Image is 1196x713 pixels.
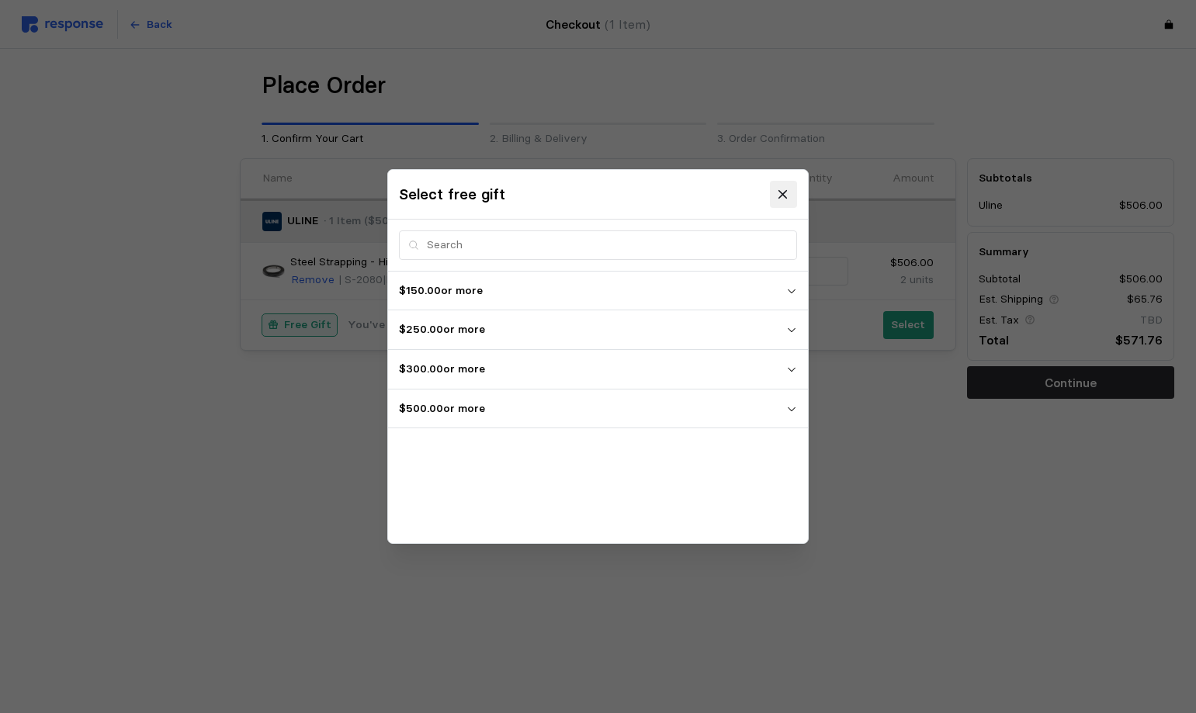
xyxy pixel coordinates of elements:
[399,282,786,299] p: $150.00 or more
[388,311,808,350] button: $250.00or more
[399,184,505,205] h3: Select free gift
[388,350,808,389] button: $300.00or more
[388,389,808,428] button: $500.00or more
[427,231,788,259] input: Search
[399,400,786,417] p: $500.00 or more
[388,272,808,310] button: $150.00or more
[399,361,786,378] p: $300.00 or more
[399,322,786,339] p: $250.00 or more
